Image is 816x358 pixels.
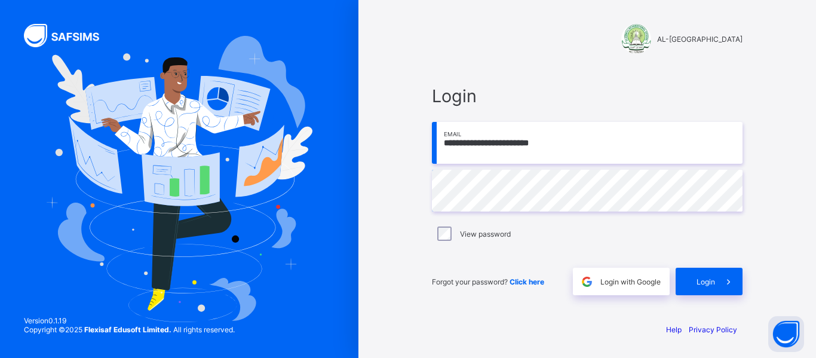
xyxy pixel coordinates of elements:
[46,36,312,322] img: Hero Image
[666,325,682,334] a: Help
[84,325,171,334] strong: Flexisaf Edusoft Limited.
[24,24,113,47] img: SAFSIMS Logo
[697,277,715,286] span: Login
[24,316,235,325] span: Version 0.1.19
[432,85,743,106] span: Login
[768,316,804,352] button: Open asap
[689,325,737,334] a: Privacy Policy
[657,35,743,44] span: AL-[GEOGRAPHIC_DATA]
[24,325,235,334] span: Copyright © 2025 All rights reserved.
[460,230,511,238] label: View password
[580,275,594,289] img: google.396cfc9801f0270233282035f929180a.svg
[510,277,544,286] a: Click here
[600,277,661,286] span: Login with Google
[432,277,544,286] span: Forgot your password?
